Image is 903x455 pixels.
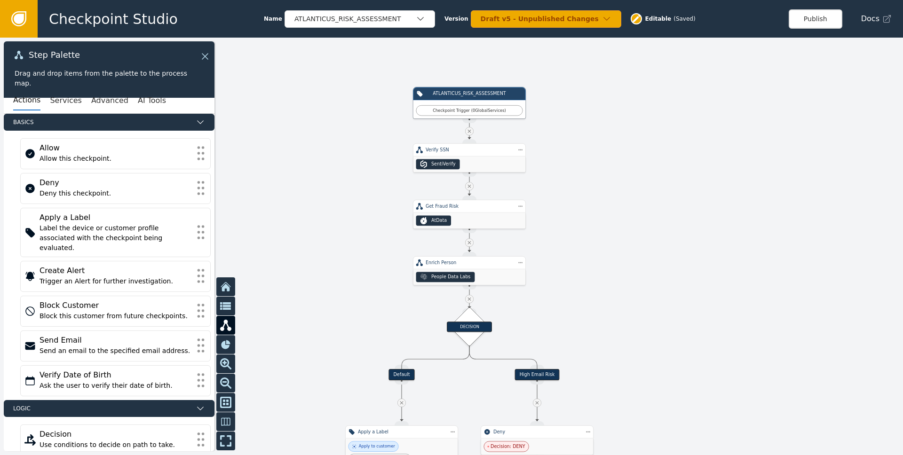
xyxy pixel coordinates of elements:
div: Ask the user to verify their date of birth. [40,381,191,391]
span: Docs [861,13,879,24]
div: ( Saved ) [673,15,695,23]
button: Draft v5 - Unpublished Changes [471,10,621,28]
div: Trigger an Alert for further investigation. [40,276,191,286]
div: Deny [493,429,581,435]
div: Get Fraud Risk [426,203,513,210]
div: People Data Labs [431,274,470,280]
div: Apply to customer [359,443,395,449]
button: Publish [789,9,842,29]
div: Drag and drop items from the palette to the process map. [15,69,204,88]
div: Use conditions to decide on path to take. [40,440,191,450]
div: Apply a Label [358,429,445,435]
div: Default [388,369,414,380]
div: Allow [40,142,191,154]
div: Checkpoint Trigger ( 0 Global Services ) [420,108,519,114]
span: Step Palette [29,51,80,59]
div: Label the device or customer profile associated with the checkpoint being evaluated. [40,223,191,253]
div: Decision [40,429,191,440]
div: Send an email to the specified email address. [40,346,191,356]
button: Actions [13,91,40,110]
div: Block this customer from future checkpoints. [40,311,191,321]
span: Editable [645,15,672,23]
span: Checkpoint Studio [49,8,178,30]
span: Version [444,15,468,23]
a: Docs [861,13,892,24]
div: Block Customer [40,300,191,311]
div: Draft v5 - Unpublished Changes [481,14,602,24]
div: Verify SSN [426,147,513,153]
div: Deny [40,177,191,188]
div: Enrich Person [426,259,513,266]
div: Apply a Label [40,212,191,223]
button: AI Tools [138,91,166,110]
div: High Email Risk [515,369,559,380]
div: ATLANTICUS_RISK_ASSESSMENT [426,90,513,97]
div: ATLANTICUS_RISK_ASSESSMENT [294,14,416,24]
span: Name [264,15,282,23]
div: SentiVerify [431,161,456,167]
button: ATLANTICUS_RISK_ASSESSMENT [285,10,435,28]
span: Logic [13,404,192,413]
div: Send Email [40,335,191,346]
div: DECISION [447,322,492,332]
div: Verify Date of Birth [40,369,191,381]
span: Basics [13,118,192,126]
div: Create Alert [40,265,191,276]
button: Services [50,91,81,110]
button: Advanced [91,91,128,110]
div: AtData [431,217,447,224]
span: Decision: DENY [491,443,525,450]
div: Allow this checkpoint. [40,154,191,164]
div: Deny this checkpoint. [40,188,191,198]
